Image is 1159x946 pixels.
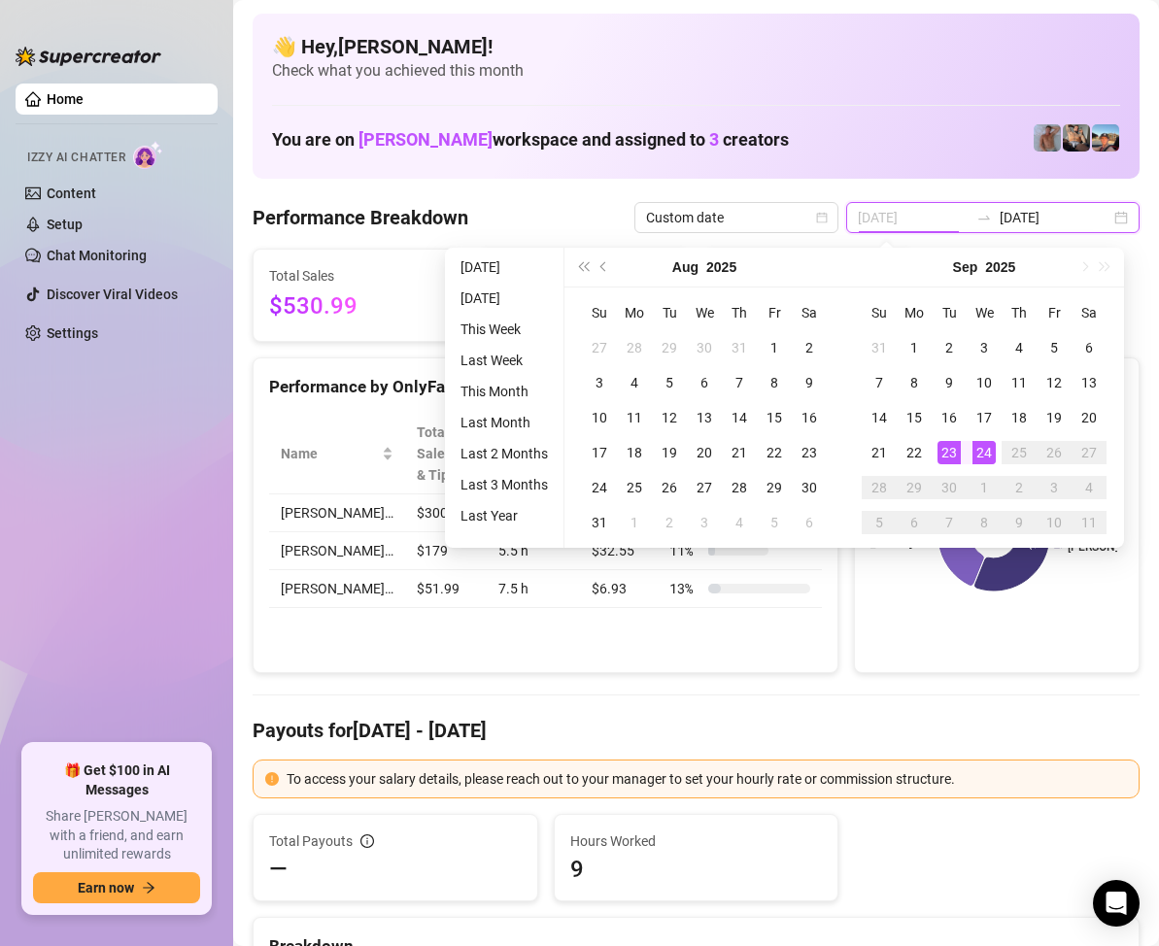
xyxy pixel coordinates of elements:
[47,91,84,107] a: Home
[417,422,460,486] span: Total Sales & Tips
[1002,505,1037,540] td: 2025-10-09
[792,330,827,365] td: 2025-08-02
[623,371,646,394] div: 4
[728,476,751,499] div: 28
[1002,295,1037,330] th: Th
[617,470,652,505] td: 2025-08-25
[862,470,897,505] td: 2025-09-28
[937,476,961,499] div: 30
[652,505,687,540] td: 2025-09-02
[580,570,659,608] td: $6.93
[722,295,757,330] th: Th
[1007,336,1031,359] div: 4
[588,441,611,464] div: 17
[706,248,736,287] button: Choose a year
[580,532,659,570] td: $32.55
[1072,435,1107,470] td: 2025-09-27
[1042,441,1066,464] div: 26
[1063,124,1090,152] img: George
[1002,365,1037,400] td: 2025-09-11
[78,880,134,895] span: Earn now
[652,365,687,400] td: 2025-08-05
[757,435,792,470] td: 2025-08-22
[287,768,1127,790] div: To access your salary details, please reach out to your manager to set your hourly rate or commis...
[269,830,353,852] span: Total Payouts
[582,365,617,400] td: 2025-08-03
[862,400,897,435] td: 2025-09-14
[1007,406,1031,429] div: 18
[972,336,996,359] div: 3
[937,511,961,534] div: 7
[763,476,786,499] div: 29
[1002,470,1037,505] td: 2025-10-02
[693,371,716,394] div: 6
[709,129,719,150] span: 3
[1042,406,1066,429] div: 19
[687,330,722,365] td: 2025-07-30
[623,336,646,359] div: 28
[862,505,897,540] td: 2025-10-05
[405,570,487,608] td: $51.99
[405,414,487,494] th: Total Sales & Tips
[967,295,1002,330] th: We
[453,349,556,372] li: Last Week
[1072,400,1107,435] td: 2025-09-20
[582,435,617,470] td: 2025-08-17
[272,129,789,151] h1: You are on workspace and assigned to creators
[1077,511,1101,534] div: 11
[33,872,200,903] button: Earn nowarrow-right
[722,330,757,365] td: 2025-07-31
[47,186,96,201] a: Content
[792,470,827,505] td: 2025-08-30
[453,255,556,279] li: [DATE]
[693,511,716,534] div: 3
[897,470,932,505] td: 2025-09-29
[1072,295,1107,330] th: Sa
[798,336,821,359] div: 2
[253,717,1140,744] h4: Payouts for [DATE] - [DATE]
[693,441,716,464] div: 20
[588,336,611,359] div: 27
[453,380,556,403] li: This Month
[1077,336,1101,359] div: 6
[27,149,125,167] span: Izzy AI Chatter
[358,129,493,150] span: [PERSON_NAME]
[932,400,967,435] td: 2025-09-16
[757,330,792,365] td: 2025-08-01
[617,505,652,540] td: 2025-09-01
[1042,476,1066,499] div: 3
[281,443,378,464] span: Name
[269,374,822,400] div: Performance by OnlyFans Creator
[265,772,279,786] span: exclamation-circle
[487,570,579,608] td: 7.5 h
[652,470,687,505] td: 2025-08-26
[1077,406,1101,429] div: 20
[972,371,996,394] div: 10
[272,33,1120,60] h4: 👋 Hey, [PERSON_NAME] !
[594,248,615,287] button: Previous month (PageUp)
[798,441,821,464] div: 23
[687,365,722,400] td: 2025-08-06
[693,476,716,499] div: 27
[588,406,611,429] div: 10
[658,371,681,394] div: 5
[687,295,722,330] th: We
[588,476,611,499] div: 24
[617,295,652,330] th: Mo
[47,248,147,263] a: Chat Monitoring
[1042,511,1066,534] div: 10
[405,532,487,570] td: $179
[798,511,821,534] div: 6
[1072,470,1107,505] td: 2025-10-04
[903,336,926,359] div: 1
[792,435,827,470] td: 2025-08-23
[672,248,699,287] button: Choose a month
[47,287,178,302] a: Discover Viral Videos
[763,336,786,359] div: 1
[972,406,996,429] div: 17
[623,441,646,464] div: 18
[269,570,405,608] td: [PERSON_NAME]…
[687,435,722,470] td: 2025-08-20
[33,807,200,864] span: Share [PERSON_NAME] with a friend, and earn unlimited rewards
[1037,505,1072,540] td: 2025-10-10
